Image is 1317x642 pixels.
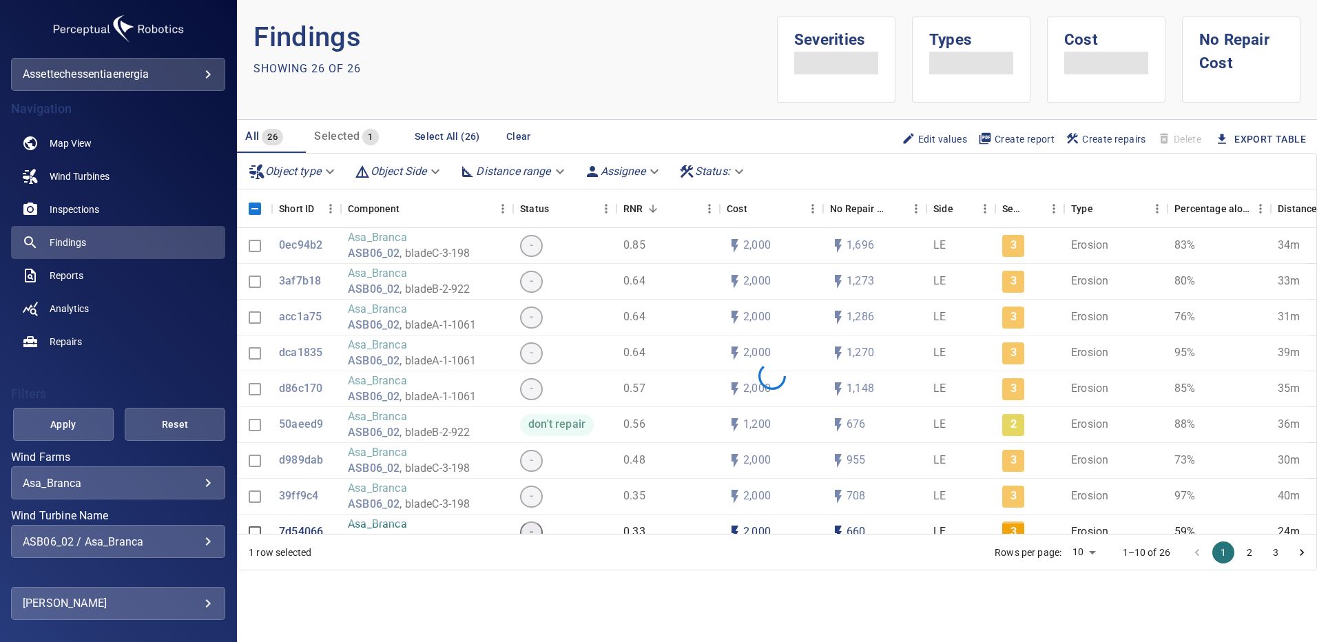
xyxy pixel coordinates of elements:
span: Create repairs [1066,132,1146,147]
div: Percentage along [1174,189,1250,228]
button: Reset [125,408,225,441]
button: Go to page 2 [1238,541,1261,563]
p: Findings [253,17,777,58]
button: Menu [1147,198,1168,219]
a: 7d54066 [279,524,323,540]
div: Projected additional costs incurred by waiting 1 year to repair. This is a function of possible i... [830,189,886,228]
button: Create report [973,127,1060,151]
a: ASB06_02 [348,532,400,548]
div: [PERSON_NAME] [23,592,214,614]
button: Menu [975,198,995,219]
div: No Repair Cost [823,189,926,228]
div: 1 row selected [249,546,311,559]
a: windturbines noActive [11,160,225,193]
label: Wind Farms [11,452,225,463]
span: All [245,130,259,143]
div: Severity [995,189,1064,228]
div: Object type [243,159,343,183]
div: Assignee [579,159,667,183]
div: Short ID [272,189,341,228]
a: inspections noActive [11,193,225,226]
div: assettechessentiaenergia [23,63,214,85]
em: Distance range [476,165,550,178]
a: repairs noActive [11,325,225,358]
div: Percentage along [1168,189,1271,228]
button: Sort [1024,199,1044,218]
div: Side [933,189,953,228]
span: Wind Turbines [50,169,110,183]
div: Status [513,189,616,228]
em: Object Side [371,165,427,178]
button: Sort [549,199,568,218]
button: Go to page 3 [1265,541,1287,563]
a: reports noActive [11,259,225,292]
div: Short ID [279,189,314,228]
div: Type [1064,189,1168,228]
nav: pagination navigation [1184,541,1315,563]
a: map noActive [11,127,225,160]
button: Sort [886,199,906,218]
a: analytics noActive [11,292,225,325]
span: Selected [314,130,360,143]
button: Menu [802,198,823,219]
p: 0.33 [623,524,645,540]
a: findings active [11,226,225,259]
span: 1 [362,130,378,145]
div: Component [348,189,400,228]
button: Menu [699,198,720,219]
div: Asa_Branca [23,477,214,490]
div: Status [520,189,549,228]
button: Create repairs [1060,127,1152,151]
div: Distance range [454,159,572,183]
div: The base labour and equipment costs to repair the finding. Does not include the loss of productio... [727,189,747,228]
h4: Navigation [11,102,225,116]
button: Clear [497,124,541,149]
h1: Types [929,17,1013,52]
h1: Cost [1064,17,1148,52]
p: 24m [1278,524,1300,540]
div: assettechessentiaenergia [11,58,225,91]
label: Wind Turbine Name [11,510,225,521]
button: Go to next page [1291,541,1313,563]
svg: Auto impact [830,524,847,541]
span: Map View [50,136,92,150]
button: Sort [643,199,663,218]
span: Create report [978,132,1055,147]
div: Wind Turbine Name [11,525,225,558]
em: Status : [695,165,730,178]
button: Select All (26) [409,124,486,149]
div: Wind Farms [11,466,225,499]
button: Menu [596,198,616,219]
h1: No Repair Cost [1199,17,1283,74]
div: Severity [1002,189,1024,228]
div: Status: [673,159,752,183]
a: Export Table [1234,131,1306,148]
em: Assignee [601,165,645,178]
button: Menu [320,198,341,219]
span: Inspections [50,203,99,216]
button: Menu [1044,198,1064,219]
span: Edit values [902,132,967,147]
p: 59% [1174,524,1195,540]
span: Findings [50,236,86,249]
p: 3 [1010,524,1017,540]
span: Reset [142,416,208,433]
button: Menu [1250,198,1271,219]
div: Cost [720,189,823,228]
button: Sort [747,199,767,218]
svg: Auto cost [727,524,743,541]
h1: Severities [794,17,878,52]
div: Type [1071,189,1093,228]
div: ASB06_02 / Asa_Branca [23,535,214,548]
span: 26 [262,130,283,145]
p: , bladeB-2-922 [400,532,470,548]
button: Menu [906,198,926,219]
button: Sort [400,199,419,218]
p: Erosion [1071,524,1108,540]
div: Side [926,189,995,228]
p: Rows per page: [995,546,1061,559]
span: Repairs [50,335,82,349]
span: Reports [50,269,83,282]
